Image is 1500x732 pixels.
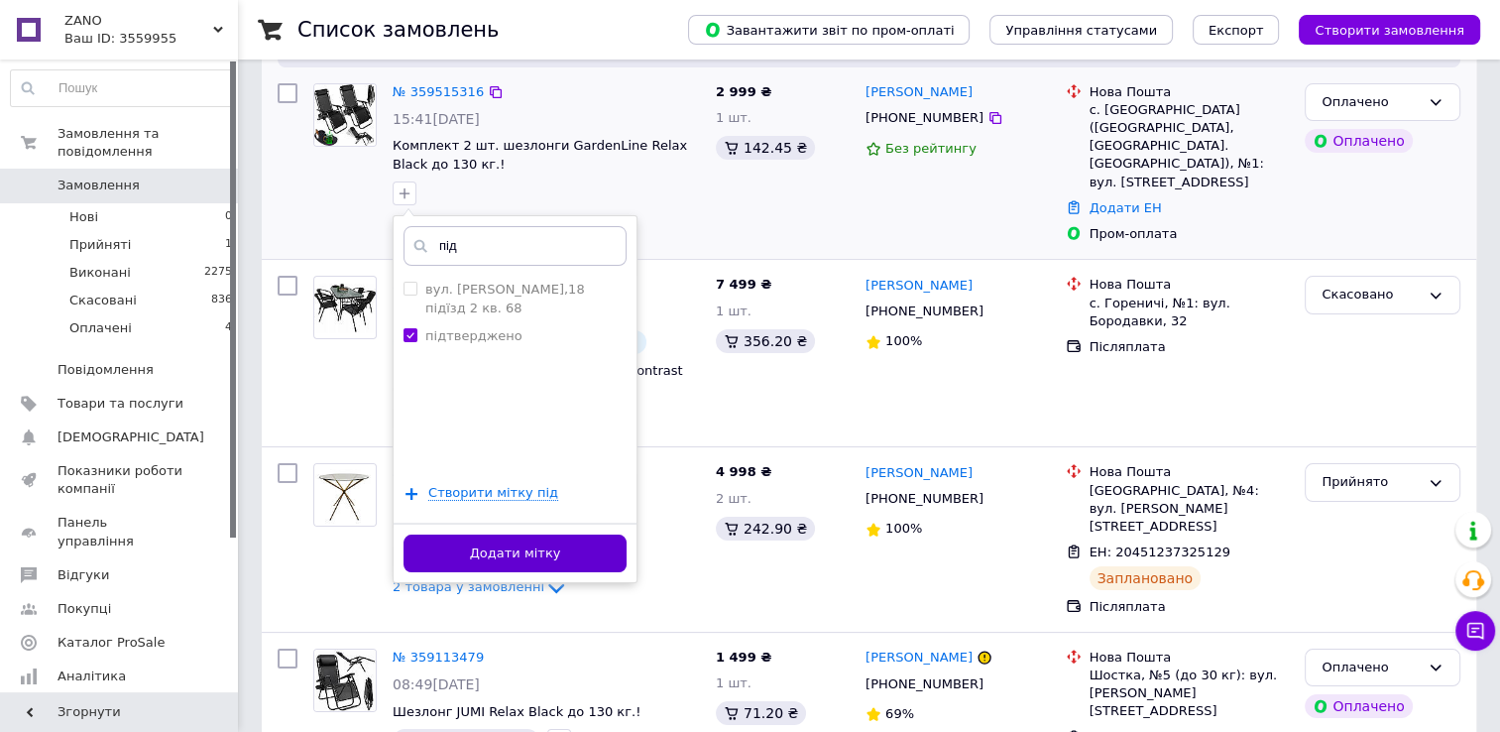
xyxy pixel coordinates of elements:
img: Фото товару [314,84,376,146]
div: 356.20 ₴ [716,329,815,353]
label: підтверджено [425,328,522,343]
div: Післяплата [1090,338,1290,356]
span: Скасовані [69,292,137,309]
div: Оплачено [1322,658,1420,678]
a: № 359515316 [393,84,484,99]
span: Замовлення [58,177,140,194]
span: 0 [225,208,232,226]
span: 69% [885,706,914,721]
span: Показники роботи компанії [58,462,183,498]
button: Завантажити звіт по пром-оплаті [688,15,970,45]
div: Оплачено [1305,694,1412,718]
div: Заплановано [1090,566,1202,590]
span: ZANO [64,12,213,30]
span: Покупці [58,600,111,618]
a: Комплект 2 шт. шезлонги GardenLine Relax Black до 130 кг.! [393,138,687,172]
span: Аналітика [58,668,126,685]
div: Шостка, №5 (до 30 кг): вул. [PERSON_NAME][STREET_ADDRESS] [1090,667,1290,721]
span: Експорт [1209,23,1264,38]
span: ЕН: 20451237325129 [1090,545,1230,559]
button: Додати мітку [404,535,627,573]
div: [PHONE_NUMBER] [862,299,987,324]
span: Панель управління [58,514,183,549]
div: Оплачено [1322,92,1420,113]
div: Нова Пошта [1090,276,1290,294]
a: Фото товару [313,649,377,712]
a: [PERSON_NAME] [865,83,973,102]
span: Каталог ProSale [58,634,165,652]
span: 2275 [204,264,232,282]
img: Фото товару [314,650,376,711]
div: Пром-оплата [1090,225,1290,243]
span: 2 товара у замовленні [393,579,544,594]
span: 2 шт. [716,491,751,506]
span: Нові [69,208,98,226]
a: Фото товару [313,83,377,147]
span: Без рейтингу [885,141,977,156]
span: 7 499 ₴ [716,277,771,292]
span: Завантажити звіт по пром-оплаті [704,21,954,39]
span: 100% [885,521,922,536]
span: Створити мітку під [428,485,558,501]
span: 1 [225,236,232,254]
button: Експорт [1193,15,1280,45]
input: Напишіть назву мітки [404,226,627,266]
div: с. [GEOGRAPHIC_DATA] ([GEOGRAPHIC_DATA], [GEOGRAPHIC_DATA]. [GEOGRAPHIC_DATA]), №1: вул. [STREET_... [1090,101,1290,191]
span: 836 [211,292,232,309]
span: 15:41[DATE] [393,111,480,127]
img: Фото товару [314,284,376,332]
label: вул. [PERSON_NAME],18 підїзд 2 кв. 68 [425,282,585,314]
div: Прийнято [1322,472,1420,493]
a: Створити замовлення [1279,22,1480,37]
span: Відгуки [58,566,109,584]
span: 4 998 ₴ [716,464,771,479]
div: Оплачено [1305,129,1412,153]
span: 1 499 ₴ [716,650,771,665]
div: 71.20 ₴ [716,701,806,725]
div: Післяплата [1090,598,1290,616]
div: [PHONE_NUMBER] [862,105,987,131]
a: [PERSON_NAME] [865,277,973,296]
a: [PERSON_NAME] [865,649,973,668]
span: 1 шт. [716,110,751,125]
span: 100% [885,333,922,348]
span: 2 999 ₴ [716,84,771,99]
button: Чат з покупцем [1455,611,1495,651]
a: [PERSON_NAME] [865,464,973,483]
button: Створити замовлення [1299,15,1480,45]
span: 4 [225,319,232,337]
span: [DEMOGRAPHIC_DATA] [58,428,204,446]
a: Фото товару [313,276,377,339]
div: [PHONE_NUMBER] [862,671,987,697]
span: Управління статусами [1005,23,1157,38]
div: Нова Пошта [1090,83,1290,101]
span: Оплачені [69,319,132,337]
a: Додати ЕН [1090,200,1162,215]
a: Фото товару [313,463,377,527]
a: 2 товара у замовленні [393,579,568,594]
input: Пошук [11,70,233,106]
span: Створити замовлення [1315,23,1464,38]
div: Нова Пошта [1090,649,1290,667]
div: [GEOGRAPHIC_DATA], №4: вул. [PERSON_NAME][STREET_ADDRESS] [1090,482,1290,537]
a: № 359113479 [393,650,484,665]
h1: Список замовлень [297,18,499,42]
span: 1 шт. [716,675,751,690]
img: Фото товару [315,464,374,526]
a: Шезлонг JUMI Relax Black до 130 кг.! [393,704,640,719]
span: 1 шт. [716,304,751,318]
button: Управління статусами [989,15,1173,45]
span: Повідомлення [58,361,154,379]
div: [PHONE_NUMBER] [862,486,987,512]
span: 08:49[DATE] [393,676,480,692]
span: Замовлення та повідомлення [58,125,238,161]
div: Ваш ID: 3559955 [64,30,238,48]
div: с. Гореничі, №1: вул. Бородавки, 32 [1090,295,1290,330]
span: Виконані [69,264,131,282]
div: Скасовано [1322,285,1420,305]
div: 242.90 ₴ [716,517,815,541]
div: 142.45 ₴ [716,136,815,160]
div: Нова Пошта [1090,463,1290,481]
